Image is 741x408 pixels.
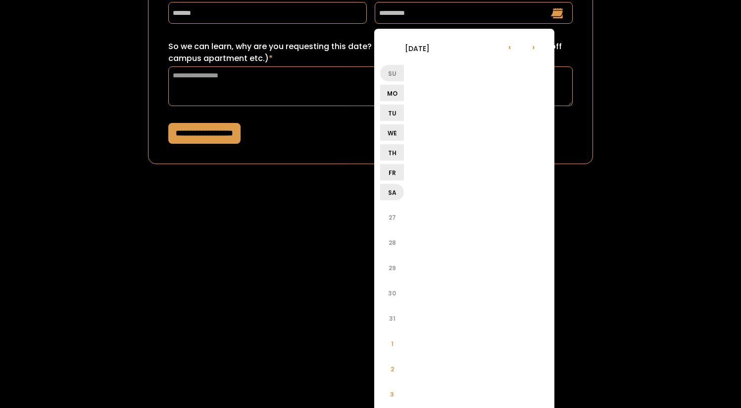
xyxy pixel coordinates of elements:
[380,382,404,406] li: 3
[380,105,404,121] li: Tu
[380,36,454,60] li: [DATE]
[380,306,404,330] li: 31
[380,184,404,200] li: Sa
[380,144,404,161] li: Th
[522,35,545,58] li: ›
[380,357,404,381] li: 2
[380,124,404,141] li: We
[498,35,522,58] li: ‹
[380,65,404,81] li: Su
[380,205,404,229] li: 27
[380,256,404,280] li: 29
[380,231,404,254] li: 28
[168,41,572,64] label: So we can learn, why are you requesting this date? (ex: sorority recruitment, lease turn over for...
[380,164,404,180] li: Fr
[380,332,404,355] li: 1
[380,281,404,305] li: 30
[380,85,404,101] li: Mo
